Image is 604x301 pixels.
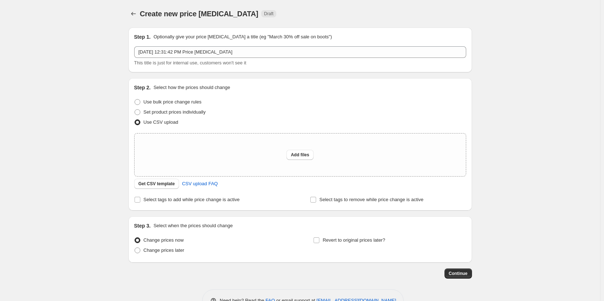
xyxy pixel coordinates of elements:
span: Change prices later [144,247,184,253]
button: Price change jobs [128,9,139,19]
button: Add files [286,150,314,160]
span: This title is just for internal use, customers won't see it [134,60,246,65]
span: Select tags to remove while price change is active [319,197,424,202]
span: Add files [291,152,309,158]
h2: Step 1. [134,33,151,41]
span: Use bulk price change rules [144,99,201,105]
a: CSV upload FAQ [178,178,222,190]
button: Continue [445,268,472,279]
p: Select how the prices should change [153,84,230,91]
span: Continue [449,271,468,276]
span: Select tags to add while price change is active [144,197,240,202]
span: Change prices now [144,237,184,243]
span: Revert to original prices later? [323,237,385,243]
button: Get CSV template [134,179,179,189]
p: Select when the prices should change [153,222,233,229]
h2: Step 2. [134,84,151,91]
p: Optionally give your price [MEDICAL_DATA] a title (eg "March 30% off sale on boots") [153,33,332,41]
span: Use CSV upload [144,119,178,125]
span: Create new price [MEDICAL_DATA] [140,10,259,18]
h2: Step 3. [134,222,151,229]
span: Draft [264,11,273,17]
span: Get CSV template [139,181,175,187]
span: Set product prices individually [144,109,206,115]
input: 30% off holiday sale [134,46,466,58]
span: CSV upload FAQ [182,180,218,187]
